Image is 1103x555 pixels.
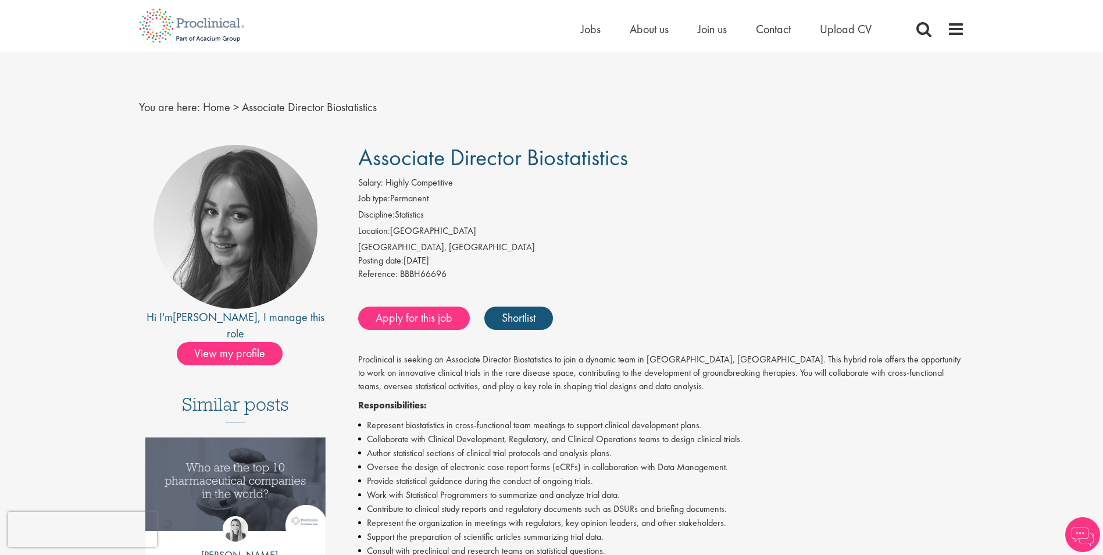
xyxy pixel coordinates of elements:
a: breadcrumb link [203,99,230,115]
img: Chatbot [1065,517,1100,552]
label: Location: [358,225,390,238]
label: Salary: [358,176,383,190]
li: Contribute to clinical study reports and regulatory documents such as DSURs and briefing documents. [358,502,965,516]
span: Highly Competitive [385,176,453,188]
a: [PERSON_NAME] [173,309,258,325]
a: Shortlist [484,307,553,330]
a: Join us [698,22,727,37]
h3: Similar posts [182,394,289,422]
a: View my profile [177,344,294,360]
li: Oversee the design of electronic case report forms (eCRFs) in collaboration with Data Management. [358,460,965,474]
li: Support the preparation of scientific articles summarizing trial data. [358,530,965,544]
div: Hi I'm , I manage this role [139,309,333,342]
span: > [233,99,239,115]
li: Represent biostatistics in cross-functional team meetings to support clinical development plans. [358,418,965,432]
a: Apply for this job [358,307,470,330]
a: About us [630,22,669,37]
label: Job type: [358,192,390,205]
li: Collaborate with Clinical Development, Regulatory, and Clinical Operations teams to design clinic... [358,432,965,446]
span: BBBH66696 [400,268,447,280]
span: View my profile [177,342,283,365]
a: Contact [756,22,791,37]
a: Upload CV [820,22,872,37]
iframe: reCAPTCHA [8,512,157,547]
li: Provide statistical guidance during the conduct of ongoing trials. [358,474,965,488]
li: Statistics [358,208,965,225]
label: Reference: [358,268,398,281]
li: Permanent [358,192,965,208]
li: Work with Statistical Programmers to summarize and analyze trial data. [358,488,965,502]
span: Associate Director Biostatistics [358,143,628,172]
li: Represent the organization in meetings with regulators, key opinion leaders, and other stakeholders. [358,516,965,530]
strong: Responsibilities: [358,399,427,411]
li: Author statistical sections of clinical trial protocols and analysis plans. [358,446,965,460]
div: [GEOGRAPHIC_DATA], [GEOGRAPHIC_DATA] [358,241,965,254]
p: Proclinical is seeking an Associate Director Biostatistics to join a dynamic team in [GEOGRAPHIC_... [358,353,965,393]
span: Associate Director Biostatistics [242,99,377,115]
a: Link to a post [145,437,326,540]
li: [GEOGRAPHIC_DATA] [358,225,965,241]
img: Top 10 pharmaceutical companies in the world 2025 [145,437,326,531]
label: Discipline: [358,208,395,222]
a: Jobs [581,22,601,37]
span: Posting date: [358,254,404,266]
span: You are here: [139,99,200,115]
div: [DATE] [358,254,965,268]
img: Hannah Burke [223,516,248,542]
img: imeage of recruiter Heidi Hennigan [154,145,317,309]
